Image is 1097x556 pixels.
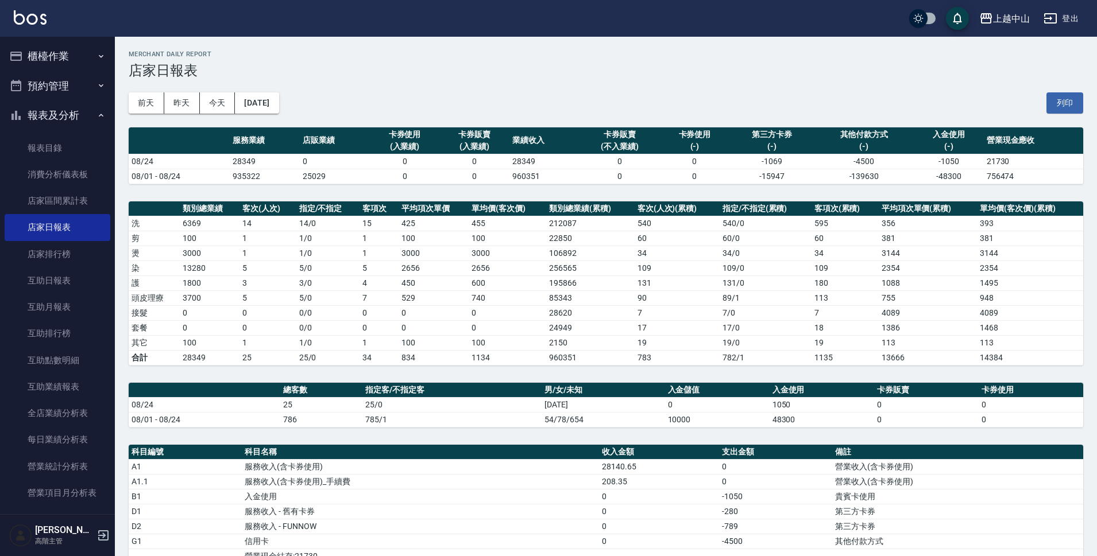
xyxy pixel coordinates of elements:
[5,506,110,532] a: 設計師業績表
[5,100,110,130] button: 報表及分析
[599,534,719,549] td: 0
[399,201,469,216] th: 平均項次單價
[720,305,812,320] td: 7 / 0
[129,459,242,474] td: A1
[832,474,1083,489] td: 營業收入(含卡券使用)
[879,275,978,290] td: 1088
[129,534,242,549] td: G1
[599,519,719,534] td: 0
[720,320,812,335] td: 17 / 0
[879,260,978,275] td: 2354
[240,320,296,335] td: 0
[230,169,300,184] td: 935322
[5,480,110,506] a: 營業項目月分析表
[977,335,1083,350] td: 113
[946,7,969,30] button: save
[129,320,180,335] td: 套餐
[546,320,634,335] td: 24949
[879,305,978,320] td: 4089
[719,445,832,460] th: 支出金額
[812,305,879,320] td: 7
[814,154,914,169] td: -4500
[984,127,1083,154] th: 營業現金應收
[180,350,240,365] td: 28349
[977,201,1083,216] th: 單均價(客次價)(累積)
[399,231,469,246] td: 100
[129,350,180,365] td: 合計
[5,426,110,453] a: 每日業績分析表
[879,290,978,305] td: 755
[660,154,730,169] td: 0
[35,536,94,546] p: 高階主管
[546,350,634,365] td: 960351
[977,260,1083,275] td: 2354
[296,320,360,335] td: 0 / 0
[546,260,634,275] td: 256565
[296,335,360,350] td: 1 / 0
[469,320,546,335] td: 0
[360,320,399,335] td: 0
[242,504,599,519] td: 服務收入 - 舊有卡券
[635,201,720,216] th: 客次(人次)(累積)
[5,294,110,320] a: 互助月報表
[5,374,110,400] a: 互助業績報表
[977,290,1083,305] td: 948
[719,459,832,474] td: 0
[984,169,1083,184] td: 756474
[812,275,879,290] td: 180
[296,260,360,275] td: 5 / 0
[812,350,879,365] td: 1135
[296,275,360,290] td: 3 / 0
[129,127,1083,184] table: a dense table
[469,275,546,290] td: 600
[546,335,634,350] td: 2150
[469,335,546,350] td: 100
[542,397,665,412] td: [DATE]
[879,246,978,260] td: 3144
[469,305,546,320] td: 0
[719,504,832,519] td: -280
[439,154,509,169] td: 0
[879,231,978,246] td: 381
[296,216,360,231] td: 14 / 0
[832,489,1083,504] td: 貴賓卡使用
[979,397,1083,412] td: 0
[180,320,240,335] td: 0
[879,335,978,350] td: 113
[582,129,657,141] div: 卡券販賣
[180,231,240,246] td: 100
[832,534,1083,549] td: 其他付款方式
[242,445,599,460] th: 科目名稱
[129,489,242,504] td: B1
[129,474,242,489] td: A1.1
[546,305,634,320] td: 28620
[129,445,242,460] th: 科目編號
[599,504,719,519] td: 0
[977,305,1083,320] td: 4089
[442,141,507,153] div: (入業績)
[373,129,437,141] div: 卡券使用
[599,459,719,474] td: 28140.65
[977,275,1083,290] td: 1495
[635,290,720,305] td: 90
[977,246,1083,260] td: 3144
[720,216,812,231] td: 540 / 0
[180,216,240,231] td: 6369
[240,260,296,275] td: 5
[732,141,811,153] div: (-)
[542,412,665,427] td: 54/78/654
[296,201,360,216] th: 指定/不指定
[732,129,811,141] div: 第三方卡券
[362,397,542,412] td: 25/0
[984,154,1083,169] td: 21730
[129,246,180,260] td: 燙
[242,459,599,474] td: 服務收入(含卡券使用)
[635,305,720,320] td: 7
[360,275,399,290] td: 4
[399,275,469,290] td: 450
[5,320,110,347] a: 互助排行榜
[399,350,469,365] td: 834
[635,216,720,231] td: 540
[546,246,634,260] td: 106892
[812,246,879,260] td: 34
